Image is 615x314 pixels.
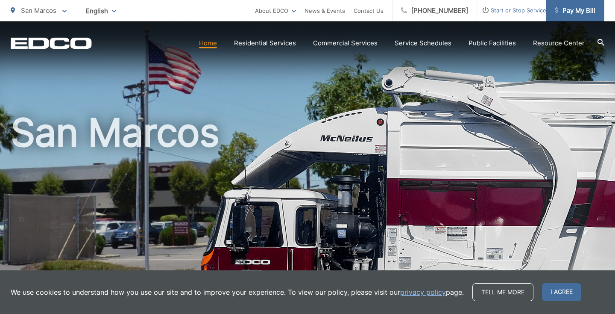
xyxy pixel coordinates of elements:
a: Residential Services [234,38,296,48]
a: Home [199,38,217,48]
a: About EDCO [255,6,296,16]
span: I agree [542,283,581,301]
a: Contact Us [354,6,384,16]
a: privacy policy [400,287,446,297]
p: We use cookies to understand how you use our site and to improve your experience. To view our pol... [11,287,464,297]
a: EDCD logo. Return to the homepage. [11,37,92,49]
a: Resource Center [533,38,585,48]
span: English [79,3,123,18]
a: News & Events [305,6,345,16]
span: Pay My Bill [555,6,595,16]
span: San Marcos [21,6,56,15]
a: Tell me more [472,283,533,301]
a: Service Schedules [395,38,451,48]
a: Public Facilities [469,38,516,48]
a: Commercial Services [313,38,378,48]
